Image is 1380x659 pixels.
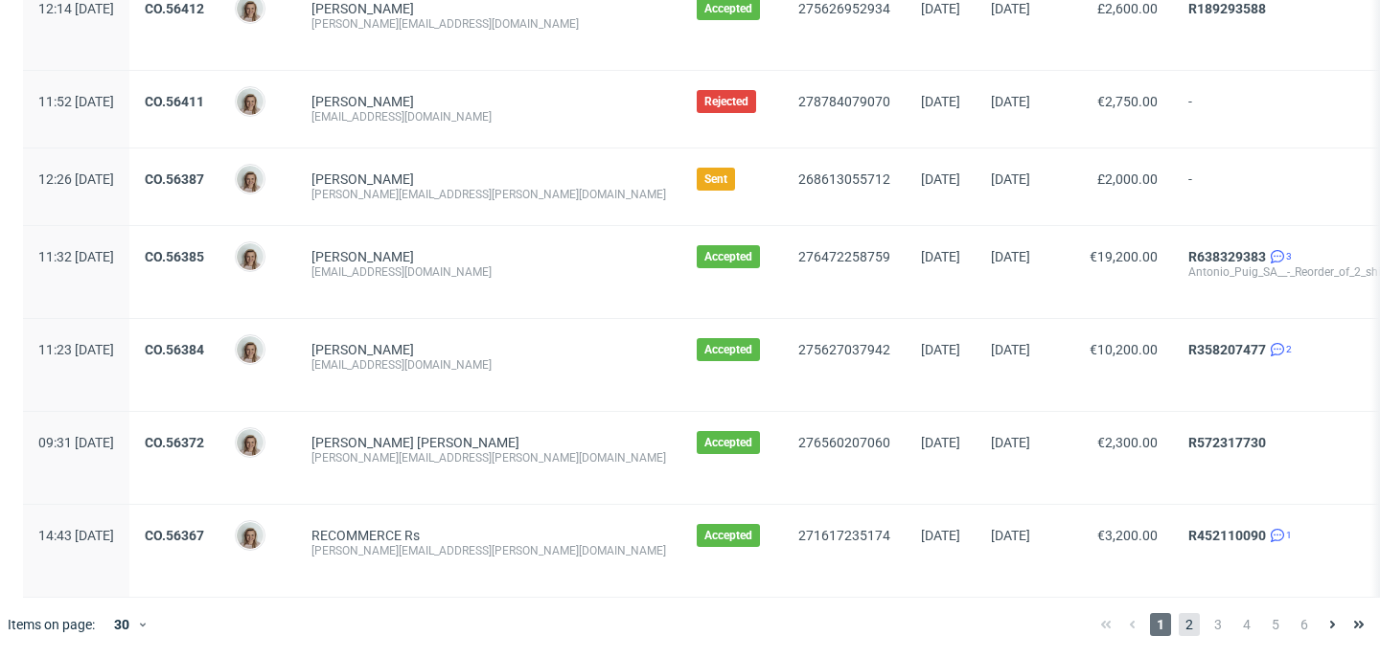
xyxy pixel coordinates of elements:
a: [PERSON_NAME] [311,94,414,109]
a: CO.56367 [145,528,204,543]
span: €2,750.00 [1097,94,1158,109]
span: Accepted [704,1,752,16]
span: £2,000.00 [1097,171,1158,187]
span: 09:31 [DATE] [38,435,114,450]
span: 5 [1265,613,1286,636]
div: [PERSON_NAME][EMAIL_ADDRESS][PERSON_NAME][DOMAIN_NAME] [311,450,666,466]
span: 3 [1286,249,1292,264]
span: 11:52 [DATE] [38,94,114,109]
span: [DATE] [921,1,960,16]
a: 1 [1266,528,1292,543]
span: [DATE] [921,171,960,187]
a: CO.56387 [145,171,204,187]
img: Monika Poźniak [237,522,264,549]
span: Accepted [704,342,752,357]
a: R572317730 [1188,435,1266,450]
span: Accepted [704,435,752,450]
span: Items on page: [8,615,95,634]
a: 276560207060 [798,435,890,450]
span: 1 [1286,528,1292,543]
span: 2 [1179,613,1200,636]
span: 11:32 [DATE] [38,249,114,264]
span: [DATE] [921,249,960,264]
div: [PERSON_NAME][EMAIL_ADDRESS][PERSON_NAME][DOMAIN_NAME] [311,187,666,202]
span: [DATE] [991,342,1030,357]
span: 12:14 [DATE] [38,1,114,16]
span: 3 [1207,613,1229,636]
a: CO.56411 [145,94,204,109]
span: €2,300.00 [1097,435,1158,450]
img: Monika Poźniak [237,243,264,270]
span: [DATE] [991,528,1030,543]
span: 11:23 [DATE] [38,342,114,357]
span: [DATE] [921,435,960,450]
div: [PERSON_NAME][EMAIL_ADDRESS][DOMAIN_NAME] [311,16,666,32]
img: Monika Poźniak [237,429,264,456]
a: [PERSON_NAME] [311,342,414,357]
div: 30 [103,611,137,638]
a: [PERSON_NAME] [311,249,414,264]
a: CO.56384 [145,342,204,357]
span: 1 [1150,613,1171,636]
a: 278784079070 [798,94,890,109]
img: Monika Poźniak [237,166,264,193]
a: [PERSON_NAME] [311,1,414,16]
a: RECOMMERCE Rs [311,528,420,543]
div: [PERSON_NAME][EMAIL_ADDRESS][PERSON_NAME][DOMAIN_NAME] [311,543,666,558]
span: [DATE] [921,528,960,543]
span: €19,200.00 [1090,249,1158,264]
a: R452110090 [1188,528,1266,543]
span: £2,600.00 [1097,1,1158,16]
a: [PERSON_NAME] [PERSON_NAME] [311,435,519,450]
span: €10,200.00 [1090,342,1158,357]
span: [DATE] [921,94,960,109]
a: CO.56412 [145,1,204,16]
span: [DATE] [991,94,1030,109]
img: Monika Poźniak [237,88,264,115]
span: [DATE] [991,1,1030,16]
a: R189293588 [1188,1,1266,16]
div: [EMAIL_ADDRESS][DOMAIN_NAME] [311,109,666,125]
a: 271617235174 [798,528,890,543]
img: Monika Poźniak [237,336,264,363]
a: 268613055712 [798,171,890,187]
span: [DATE] [921,342,960,357]
span: €3,200.00 [1097,528,1158,543]
div: [EMAIL_ADDRESS][DOMAIN_NAME] [311,264,666,280]
a: R358207477 [1188,342,1266,357]
span: [DATE] [991,171,1030,187]
span: Accepted [704,249,752,264]
div: [EMAIL_ADDRESS][DOMAIN_NAME] [311,357,666,373]
a: 275627037942 [798,342,890,357]
span: 14:43 [DATE] [38,528,114,543]
a: CO.56385 [145,249,204,264]
span: [DATE] [991,435,1030,450]
span: 4 [1236,613,1257,636]
span: Accepted [704,528,752,543]
a: R638329383 [1188,249,1266,264]
span: Sent [704,171,727,187]
a: CO.56372 [145,435,204,450]
span: 2 [1286,342,1292,357]
span: [DATE] [991,249,1030,264]
span: Rejected [704,94,748,109]
span: 12:26 [DATE] [38,171,114,187]
a: 276472258759 [798,249,890,264]
a: 2 [1266,342,1292,357]
span: 6 [1294,613,1315,636]
a: [PERSON_NAME] [311,171,414,187]
a: 3 [1266,249,1292,264]
a: 275626952934 [798,1,890,16]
